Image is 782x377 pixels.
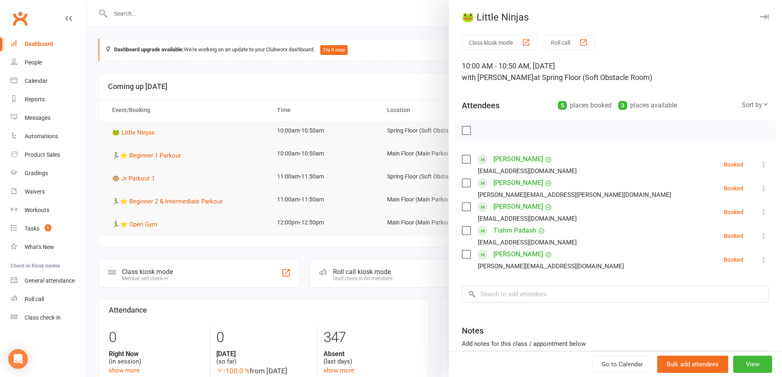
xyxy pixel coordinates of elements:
div: Product Sales [25,151,60,158]
div: Reports [25,96,45,103]
div: [EMAIL_ADDRESS][DOMAIN_NAME] [478,237,577,248]
div: Dashboard [25,41,53,47]
a: Messages [11,109,87,127]
a: Dashboard [11,35,87,53]
a: [PERSON_NAME] [493,200,543,213]
span: at Spring Floor (Soft Obstacle Room) [534,73,652,82]
a: General attendance kiosk mode [11,272,87,290]
button: Class kiosk mode [462,35,537,50]
a: Tasks 5 [11,219,87,238]
div: Automations [25,133,58,139]
div: Booked [724,185,743,191]
div: [EMAIL_ADDRESS][DOMAIN_NAME] [478,213,577,224]
a: Tiahm Padash [493,224,536,237]
div: People [25,59,42,66]
a: What's New [11,238,87,256]
div: What's New [25,244,54,250]
div: 5 [558,101,567,110]
div: Sort by [742,100,769,110]
input: Search to add attendees [462,286,769,303]
div: Tasks [25,225,39,232]
a: [PERSON_NAME] [493,176,543,190]
div: Class check-in [25,314,61,321]
a: People [11,53,87,72]
div: 10:00 AM - 10:50 AM, [DATE] [462,60,769,83]
a: Waivers [11,183,87,201]
span: with [PERSON_NAME] [462,73,534,82]
div: Workouts [25,207,49,213]
div: [PERSON_NAME][EMAIL_ADDRESS][PERSON_NAME][DOMAIN_NAME] [478,190,671,200]
div: [EMAIL_ADDRESS][DOMAIN_NAME] [478,166,577,176]
div: Attendees [462,100,500,111]
div: Gradings [25,170,48,176]
div: Open Intercom Messenger [8,349,28,369]
div: places available [618,100,677,111]
a: Calendar [11,72,87,90]
button: Roll call [544,35,595,50]
span: 5 [45,224,51,231]
div: 3 [618,101,627,110]
div: places booked [558,100,612,111]
div: [PERSON_NAME][EMAIL_ADDRESS][DOMAIN_NAME] [478,261,624,272]
div: Add notes for this class / appointment below [462,339,769,349]
a: Workouts [11,201,87,219]
a: Reports [11,90,87,109]
button: View [733,356,772,373]
div: 🐸 Little Ninjas [449,11,782,23]
div: Messages [25,114,50,121]
a: [PERSON_NAME] [493,248,543,261]
div: Booked [724,233,743,239]
a: Roll call [11,290,87,308]
button: Bulk add attendees [657,356,728,373]
a: Automations [11,127,87,146]
a: Gradings [11,164,87,183]
a: Go to Calendar [592,356,652,373]
div: Booked [724,209,743,215]
div: Waivers [25,188,45,195]
a: Product Sales [11,146,87,164]
a: Clubworx [10,8,30,29]
div: Booked [724,162,743,167]
a: [PERSON_NAME] [493,153,543,166]
div: Booked [724,257,743,263]
div: Calendar [25,78,48,84]
a: Class kiosk mode [11,308,87,327]
div: Roll call [25,296,44,302]
div: Notes [462,325,484,336]
div: General attendance [25,277,75,284]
